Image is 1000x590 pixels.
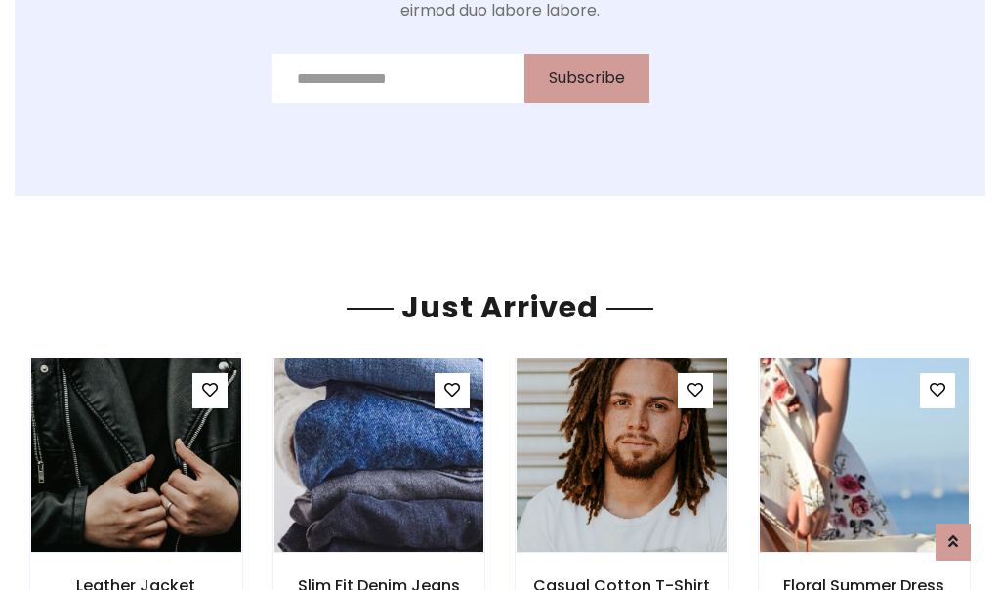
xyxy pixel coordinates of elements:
[394,286,606,328] span: Just Arrived
[524,54,649,103] button: Subscribe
